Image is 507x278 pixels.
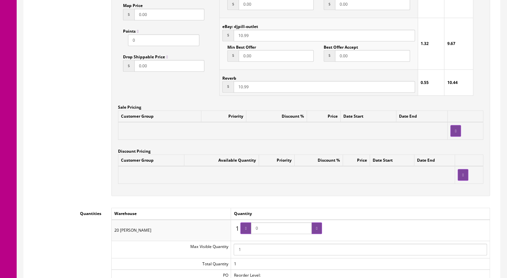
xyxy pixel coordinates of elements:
[222,72,236,81] label: Reverb
[234,30,415,41] input: This should be a number with up to 2 decimal places.
[118,155,184,166] td: Customer Group
[234,223,240,235] span: 1
[123,9,134,20] span: $
[231,208,490,220] td: Quantity
[112,258,231,269] td: Total Quantity
[123,28,138,34] span: Points
[295,155,343,166] td: Discount %
[222,21,258,29] label: eBay: djpill-outlet
[112,220,231,241] td: 20 [PERSON_NAME]
[128,34,199,46] input: Points
[447,80,457,85] strong: 10.44
[128,9,250,21] strong: [PERSON_NAME] Clamp
[112,208,231,220] td: Warehouse
[335,50,410,62] input: This should be a number with up to 2 decimal places.
[234,81,415,93] input: This should be a number with up to 2 decimal places.
[307,110,341,122] td: Price
[324,50,335,62] span: $
[222,81,234,93] span: $
[370,155,414,166] td: Date Start
[184,155,259,166] td: Available Quantity
[97,67,281,74] font: This item is already packaged and ready for shipment so this will ship quick.
[447,41,455,46] strong: 9.67
[231,258,490,269] td: 1
[29,208,106,217] label: Quantities
[246,110,307,122] td: Discount %
[118,101,141,110] label: Sale Pricing
[414,155,455,166] td: Date End
[134,9,204,20] input: This should be a number with up to 2 decimal places.
[118,110,201,122] td: Customer Group
[118,145,151,154] label: Discount Pricing
[324,41,358,50] label: Best Offer Accept
[421,80,429,85] strong: 0.55
[421,41,429,46] strong: 1.32
[341,110,396,122] td: Date Start
[8,43,370,60] font: You are bidding on a [PERSON_NAME] Clamp, 1.5” in diameter, pulled off an MDS-9v/9/4v/4 Rack. [PE...
[259,155,295,166] td: Priority
[396,110,448,122] td: Date End
[123,60,134,72] span: $
[222,30,234,41] span: $
[201,110,246,122] td: Priority
[123,54,168,60] span: Drop Shippable Price
[134,60,204,72] input: This should be a number with up to 2 decimal places.
[227,50,239,62] span: $
[239,50,314,62] input: This should be a number with up to 2 decimal places.
[343,155,370,166] td: Price
[227,41,256,50] label: Min Best Offer
[190,244,228,249] span: Max Visible Quantity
